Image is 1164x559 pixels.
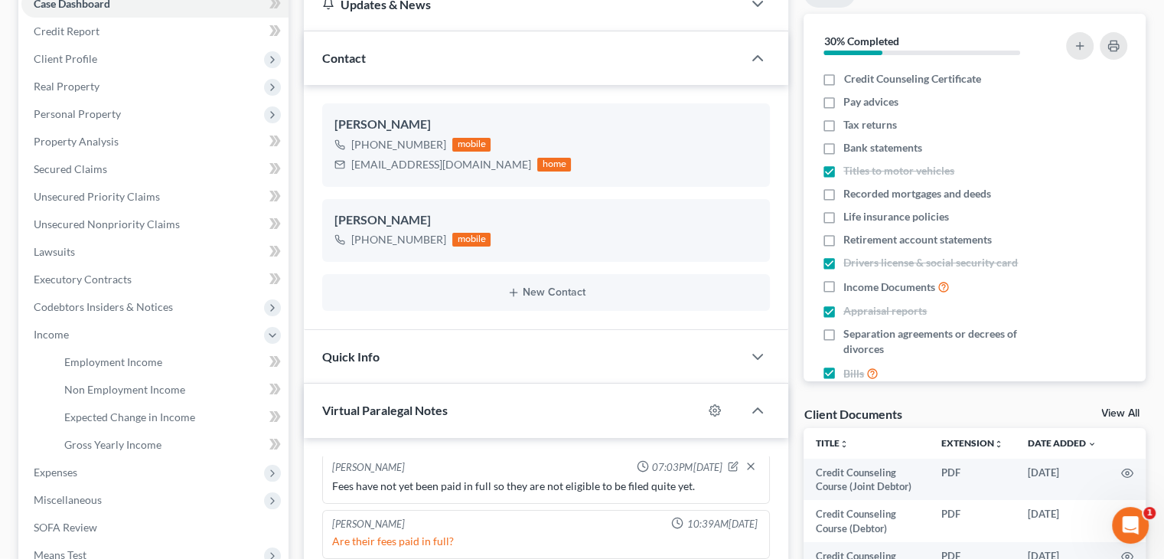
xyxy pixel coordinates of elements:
td: [DATE] [1016,459,1109,501]
td: Credit Counseling Course (Joint Debtor) [804,459,929,501]
span: Appraisal reports [843,303,927,319]
span: Pay advices [843,94,898,110]
div: [PHONE_NUMBER] [351,137,446,152]
div: [PERSON_NAME] [332,460,405,476]
span: Secured Claims [34,162,107,175]
a: Unsecured Nonpriority Claims [21,211,289,238]
span: Miscellaneous [34,493,102,506]
iframe: Intercom live chat [1112,507,1149,544]
a: Extensionunfold_more [941,437,1003,449]
span: Executory Contracts [34,273,132,286]
a: Titleunfold_more [816,437,849,449]
span: Expenses [34,466,77,479]
div: [PERSON_NAME] [334,116,758,134]
span: Titles to motor vehicles [843,163,954,178]
span: Gross Yearly Income [64,438,161,451]
span: Income [34,328,69,341]
span: Property Analysis [34,135,119,148]
span: Codebtors Insiders & Notices [34,300,173,313]
span: Life insurance policies [843,209,949,224]
i: expand_more [1087,440,1097,449]
span: Retirement account statements [843,232,992,247]
span: Recorded mortgages and deeds [843,186,991,201]
a: Expected Change in Income [52,404,289,431]
span: Expected Change in Income [64,410,195,423]
div: mobile [452,138,491,152]
span: Unsecured Nonpriority Claims [34,217,180,230]
div: mobile [452,233,491,247]
div: Are their fees paid in full? [332,534,760,549]
a: Credit Report [21,18,289,45]
span: 07:03PM[DATE] [652,460,722,475]
span: 10:39AM[DATE] [686,517,757,531]
a: Lawsuits [21,238,289,266]
span: Personal Property [34,107,121,120]
i: unfold_more [840,440,849,449]
span: Bills [843,366,864,381]
div: Fees have not yet been paid in full so they are not eligible to be filed quite yet. [332,479,760,494]
span: Non Employment Income [64,383,185,396]
span: 1 [1143,507,1156,519]
a: Property Analysis [21,128,289,155]
a: SOFA Review [21,514,289,541]
button: New Contact [334,286,758,299]
span: Bank statements [843,140,922,155]
span: Client Profile [34,52,97,65]
td: PDF [929,500,1016,542]
div: [PERSON_NAME] [332,517,405,531]
span: Virtual Paralegal Notes [322,403,448,417]
a: Date Added expand_more [1028,437,1097,449]
strong: 30% Completed [823,34,898,47]
span: Quick Info [322,349,380,364]
a: Employment Income [52,348,289,376]
a: View All [1101,408,1140,419]
div: [PHONE_NUMBER] [351,232,446,247]
span: Drivers license & social security card [843,255,1018,270]
a: Secured Claims [21,155,289,183]
td: [DATE] [1016,500,1109,542]
div: Client Documents [804,406,902,422]
span: Real Property [34,80,99,93]
span: Lawsuits [34,245,75,258]
span: Unsecured Priority Claims [34,190,160,203]
span: Contact [322,51,366,65]
div: [PERSON_NAME] [334,211,758,230]
span: SOFA Review [34,521,97,534]
span: Credit Report [34,25,99,38]
span: Credit Counseling Certificate [843,71,980,87]
div: [EMAIL_ADDRESS][DOMAIN_NAME] [351,157,531,172]
a: Non Employment Income [52,376,289,404]
a: Gross Yearly Income [52,431,289,459]
div: home [537,158,571,172]
a: Executory Contracts [21,266,289,293]
span: Separation agreements or decrees of divorces [843,326,1047,357]
span: Income Documents [843,279,935,295]
span: Tax returns [843,117,897,132]
span: Employment Income [64,355,162,368]
a: Unsecured Priority Claims [21,183,289,211]
i: unfold_more [994,440,1003,449]
td: PDF [929,459,1016,501]
td: Credit Counseling Course (Debtor) [804,500,929,542]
